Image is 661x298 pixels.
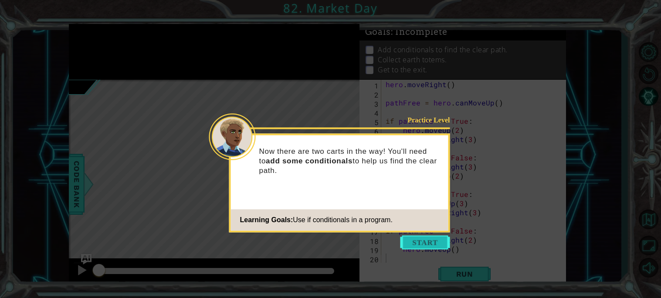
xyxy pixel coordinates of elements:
[266,157,353,165] strong: add some conditionals
[395,115,450,125] div: Practice Level
[293,216,393,223] span: Use if conditionals in a program.
[400,235,450,249] button: Start
[259,147,442,176] p: Now there are two carts in the way! You'll need to to help us find the clear path.
[240,216,293,223] span: Learning Goals:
